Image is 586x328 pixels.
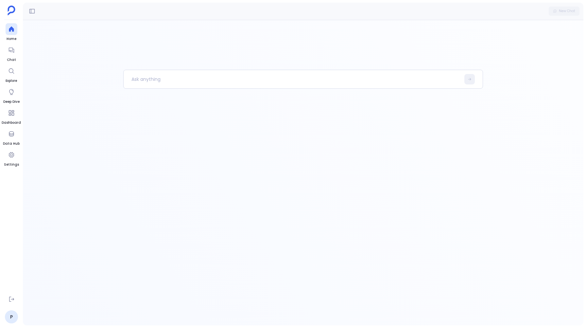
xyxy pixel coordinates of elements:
span: Data Hub [3,141,20,146]
a: Deep Dive [3,86,20,104]
span: Settings [4,162,19,167]
a: Settings [4,149,19,167]
a: Data Hub [3,128,20,146]
span: Chat [6,57,17,63]
span: Dashboard [2,120,21,125]
img: petavue logo [8,6,15,15]
span: Deep Dive [3,99,20,104]
span: Explore [6,78,17,83]
a: Explore [6,65,17,83]
a: Dashboard [2,107,21,125]
a: Chat [6,44,17,63]
span: Home [6,36,17,42]
a: P [5,310,18,323]
a: Home [6,23,17,42]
